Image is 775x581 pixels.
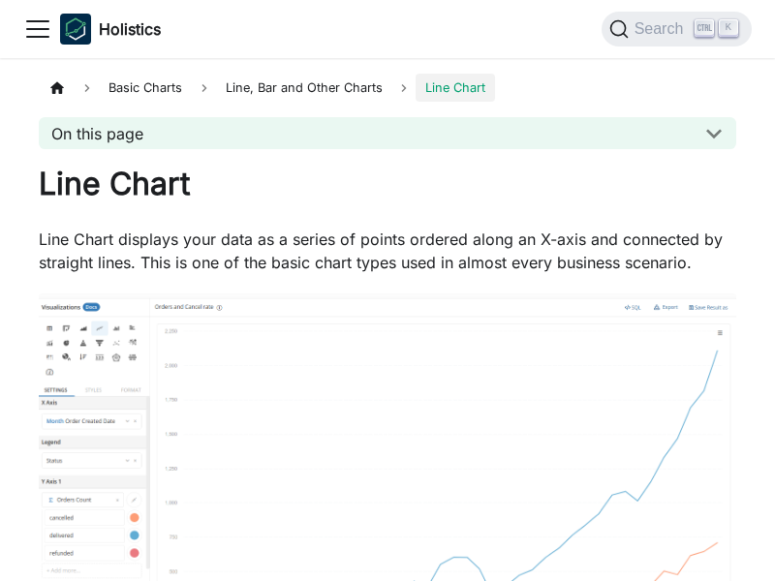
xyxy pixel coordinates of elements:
[719,19,738,37] kbd: K
[60,14,161,45] a: HolisticsHolistics
[39,117,736,149] button: On this page
[416,74,495,102] span: Line Chart
[39,228,736,274] p: Line Chart displays your data as a series of points ordered along an X-axis and connected by stra...
[216,74,392,102] span: Line, Bar and Other Charts
[99,74,192,102] span: Basic Charts
[39,74,736,102] nav: Breadcrumbs
[23,15,52,44] button: Toggle navigation bar
[99,17,161,41] b: Holistics
[39,165,736,203] h1: Line Chart
[602,12,752,46] button: Search (Ctrl+K)
[39,74,76,102] a: Home page
[629,20,696,38] span: Search
[60,14,91,45] img: Holistics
